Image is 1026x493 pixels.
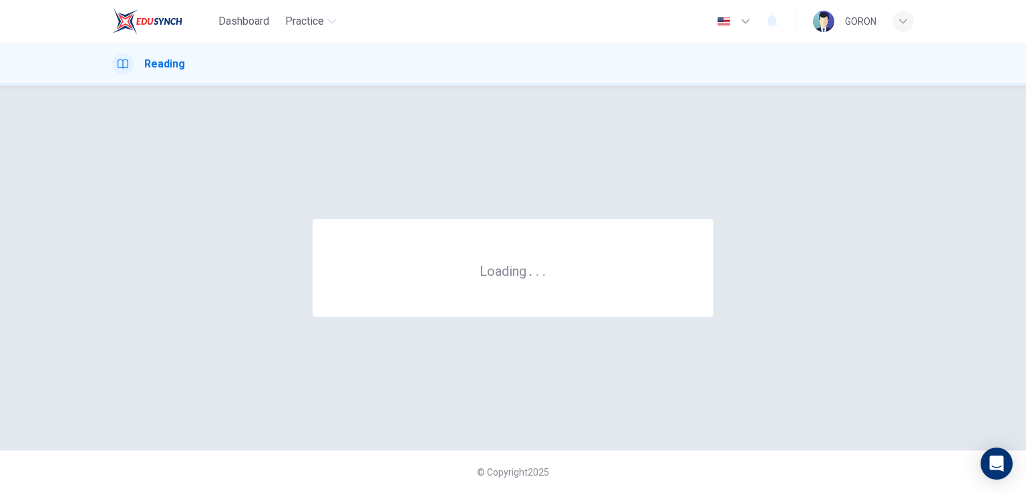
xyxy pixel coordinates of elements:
h6: Loading [480,262,546,279]
h6: . [528,259,533,281]
div: Open Intercom Messenger [981,448,1013,480]
span: © Copyright 2025 [477,467,549,478]
button: Dashboard [213,9,275,33]
img: Profile picture [813,11,834,32]
img: en [715,17,732,27]
h6: . [542,259,546,281]
span: Dashboard [218,13,269,29]
h1: Reading [144,56,185,72]
button: Practice [280,9,341,33]
h6: . [535,259,540,281]
a: EduSynch logo [112,8,213,35]
div: GORON [845,13,876,29]
img: EduSynch logo [112,8,182,35]
span: Practice [285,13,324,29]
